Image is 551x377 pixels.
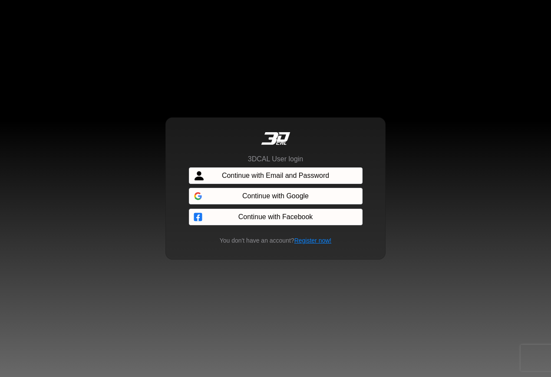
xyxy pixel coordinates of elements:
h6: 3DCAL User login [248,155,303,163]
a: Register now! [294,237,332,244]
span: Continue with Email and Password [222,170,329,181]
div: Navigation go back [10,45,23,58]
div: Chat with us now [58,46,159,57]
div: FAQs [58,257,112,284]
span: Conversation [4,272,58,278]
span: Continue with Facebook [238,212,313,222]
div: Minimize live chat window [142,4,163,25]
div: Articles [112,257,165,284]
iframe: Botón Iniciar sesión con Google [185,187,367,206]
small: You don't have an account? [214,236,337,245]
button: Continue with Facebook [189,209,363,225]
button: Continue with Email and Password [189,167,363,184]
span: We're online! [50,102,120,185]
textarea: Type your message and hit 'Enter' [4,227,165,257]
